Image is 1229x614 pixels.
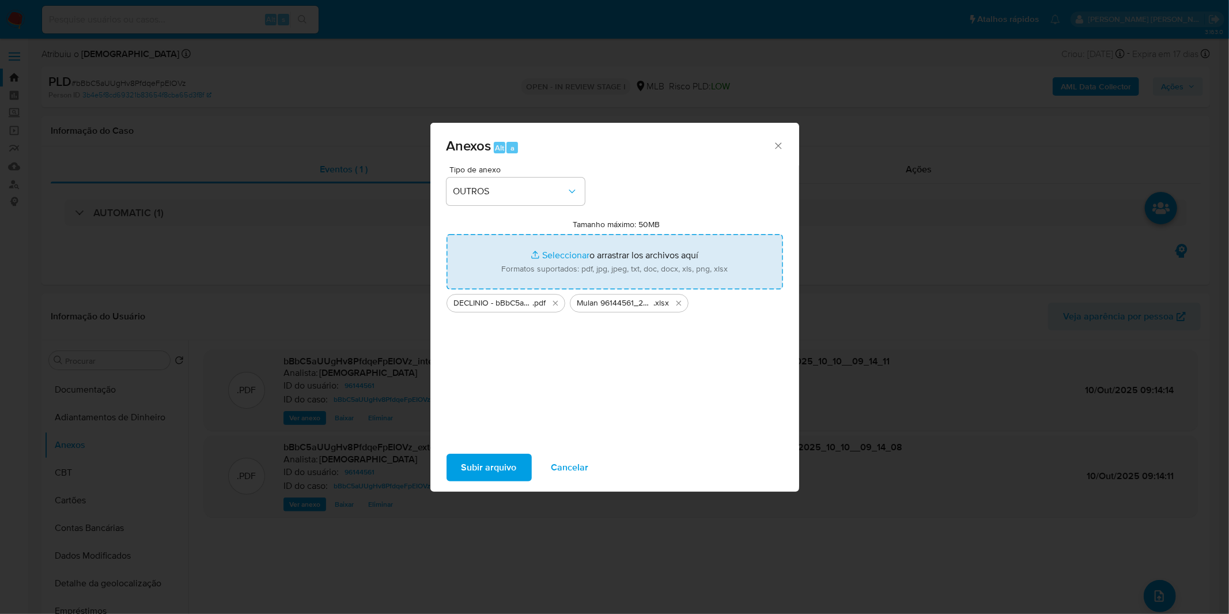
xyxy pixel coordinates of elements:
[449,165,588,174] span: Tipo de anexo
[495,142,504,153] span: Alt
[654,297,670,309] span: .xlsx
[453,186,566,197] span: OUTROS
[454,297,533,309] span: DECLINIO - bBbC5aUUgHv8PfdqeFpEIOVz - CPF 11887321888 - [PERSON_NAME]
[447,454,532,481] button: Subir arquivo
[536,454,604,481] button: Cancelar
[573,219,660,229] label: Tamanho máximo: 50MB
[549,296,562,310] button: Eliminar DECLINIO - bBbC5aUUgHv8PfdqeFpEIOVz - CPF 11887321888 - PAULO ROBERTO BEDANI.pdf
[533,297,546,309] span: .pdf
[773,140,783,150] button: Cerrar
[462,455,517,480] span: Subir arquivo
[447,135,491,156] span: Anexos
[672,296,686,310] button: Eliminar Mulan 96144561_2025_10_02_09_31_44.xlsx
[510,142,515,153] span: a
[551,455,589,480] span: Cancelar
[447,178,585,205] button: OUTROS
[447,289,783,312] ul: Archivos seleccionados
[577,297,654,309] span: Mulan 96144561_2025_10_02_09_31_44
